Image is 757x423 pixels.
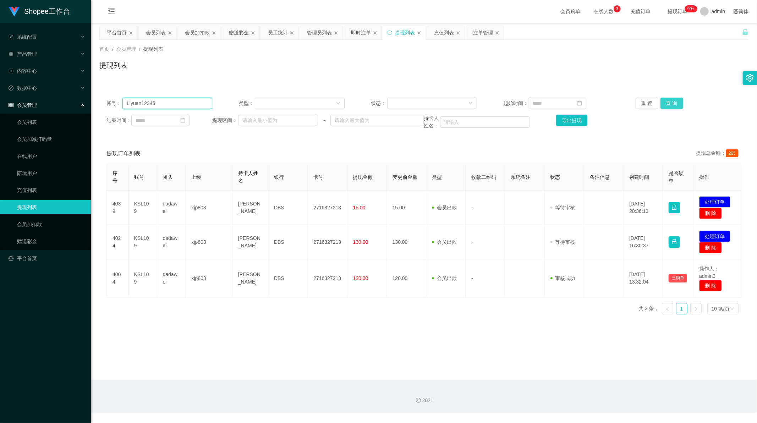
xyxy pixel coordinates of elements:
[212,31,216,35] i: 图标: close
[353,205,366,210] span: 15.00
[232,191,268,225] td: [PERSON_NAME]
[99,60,128,71] h1: 提现列表
[694,307,698,311] i: 图标: right
[669,202,680,213] button: 图标: lock
[129,31,133,35] i: 图标: close
[699,242,722,253] button: 删 除
[669,236,680,248] button: 图标: lock
[313,174,323,180] span: 卡号
[393,174,417,180] span: 变更前金额
[9,86,13,90] i: 图标: check-circle-o
[168,31,172,35] i: 图标: close
[186,259,232,297] td: xjp803
[116,46,136,52] span: 会员管理
[9,51,37,57] span: 产品管理
[106,117,131,124] span: 结束时间：
[614,5,621,12] sup: 3
[99,46,109,52] span: 首页
[268,225,308,259] td: DBS
[712,303,730,314] div: 10 条/页
[9,251,85,265] a: 图标: dashboard平台首页
[17,149,85,163] a: 在线用户
[696,149,741,158] div: 提现总金额：
[416,398,421,403] i: 图标: copyright
[434,26,454,39] div: 充值列表
[432,239,457,245] span: 会员出款
[9,85,37,91] span: 数据中心
[432,174,442,180] span: 类型
[112,46,114,52] span: /
[180,118,185,123] i: 图标: calendar
[699,174,709,180] span: 操作
[432,275,457,281] span: 会员出款
[107,26,127,39] div: 平台首页
[353,275,368,281] span: 120.00
[387,225,426,259] td: 130.00
[471,239,473,245] span: -
[550,275,575,281] span: 审核成功
[395,26,415,39] div: 提现列表
[550,174,560,180] span: 状态
[473,26,493,39] div: 注单管理
[232,225,268,259] td: [PERSON_NAME]
[629,174,649,180] span: 创建时间
[742,29,748,35] i: 图标: unlock
[308,191,347,225] td: 2716327213
[97,397,751,404] div: 2021
[351,26,371,39] div: 即时注单
[699,231,730,242] button: 处理订单
[134,174,144,180] span: 账号
[185,26,210,39] div: 会员加扣款
[107,191,128,225] td: 4039
[387,191,426,225] td: 15.00
[638,303,659,314] li: 共 3 条，
[636,98,658,109] button: 重 置
[251,31,255,35] i: 图标: close
[511,174,531,180] span: 系统备注
[157,191,186,225] td: dadawei
[624,225,663,259] td: [DATE] 16:30:37
[432,205,457,210] span: 会员出款
[550,239,575,245] span: 等待审核
[424,115,440,130] span: 持卡人姓名：
[495,31,499,35] i: 图标: close
[676,303,687,314] li: 1
[17,132,85,146] a: 会员加减打码量
[17,200,85,214] a: 提现列表
[143,46,163,52] span: 提现列表
[128,191,157,225] td: KSL109
[107,225,128,259] td: 4024
[336,101,340,106] i: 图标: down
[186,225,232,259] td: xjp803
[232,259,268,297] td: [PERSON_NAME]
[665,307,670,311] i: 图标: left
[624,259,663,297] td: [DATE] 13:32:04
[9,34,37,40] span: 系统配置
[9,34,13,39] i: 图标: form
[471,174,496,180] span: 收款二维码
[746,74,754,82] i: 图标: setting
[17,115,85,129] a: 会员列表
[9,68,13,73] i: 图标: profile
[699,280,722,291] button: 删 除
[590,174,610,180] span: 备注信息
[268,191,308,225] td: DBS
[662,303,673,314] li: 上一页
[308,259,347,297] td: 2716327213
[456,31,460,35] i: 图标: close
[318,117,330,124] span: ~
[268,26,288,39] div: 员工统计
[685,5,697,12] sup: 258
[730,307,734,312] i: 图标: down
[268,259,308,297] td: DBS
[627,9,654,14] span: 充值订单
[9,8,70,14] a: Shopee工作台
[371,100,387,107] span: 状态：
[503,100,528,107] span: 起始时间：
[471,275,473,281] span: -
[122,98,212,109] input: 请输入
[387,259,426,297] td: 120.00
[17,166,85,180] a: 陪玩用户
[9,68,37,74] span: 内容中心
[186,191,232,225] td: xjp803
